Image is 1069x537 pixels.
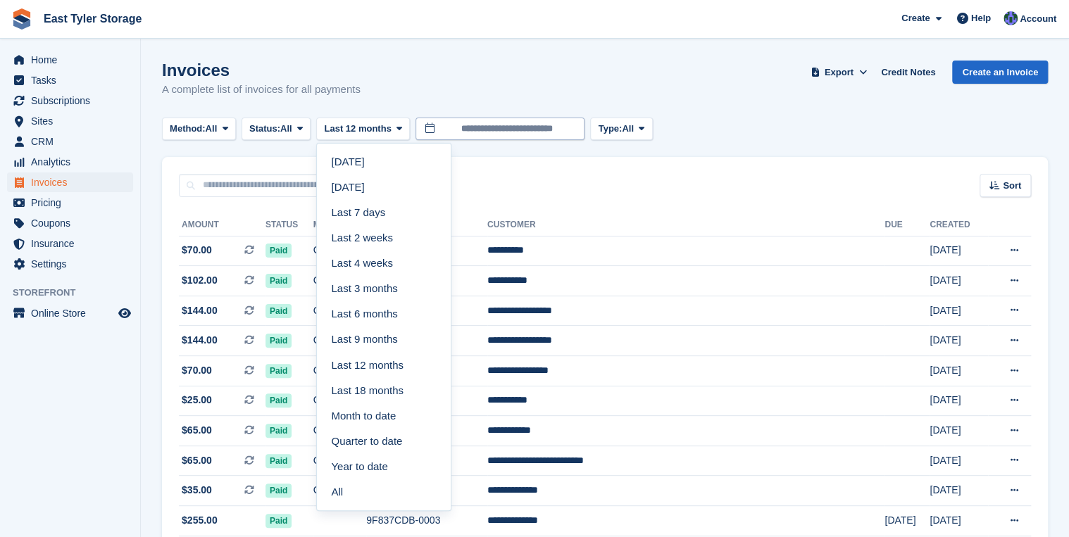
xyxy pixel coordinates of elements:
span: Storefront [13,286,140,300]
img: Colton Rudd [1004,11,1018,25]
td: [DATE] [930,446,988,476]
span: Home [31,50,115,70]
span: $255.00 [182,513,218,528]
span: Tasks [31,70,115,90]
td: Card [313,266,367,296]
span: Paid [265,454,292,468]
span: Type: [598,122,622,136]
span: Paid [265,334,292,348]
span: Paid [265,274,292,288]
span: Invoices [31,172,115,192]
a: Preview store [116,305,133,322]
th: Created [930,214,988,236]
span: $144.00 [182,333,218,348]
span: Paid [265,484,292,498]
span: $35.00 [182,483,212,498]
td: Card [313,476,367,506]
a: menu [7,213,133,233]
span: $65.00 [182,453,212,468]
span: Sites [31,111,115,131]
button: Type: All [590,118,652,141]
span: Account [1020,12,1056,26]
td: Card [313,356,367,386]
a: menu [7,234,133,253]
span: Online Store [31,303,115,323]
td: Card [313,296,367,326]
a: menu [7,50,133,70]
a: East Tyler Storage [38,7,147,30]
h1: Invoices [162,61,361,80]
span: Paid [265,514,292,528]
a: Last 18 months [323,378,445,403]
a: [DATE] [323,175,445,200]
span: Pricing [31,193,115,213]
button: Last 12 months [316,118,410,141]
span: Paid [265,364,292,378]
span: Help [971,11,991,25]
button: Export [808,61,870,84]
span: Method: [170,122,206,136]
td: Card [313,326,367,356]
a: menu [7,91,133,110]
span: Sort [1003,179,1021,193]
a: Quarter to date [323,429,445,454]
td: [DATE] [930,266,988,296]
span: All [280,122,292,136]
span: Subscriptions [31,91,115,110]
span: CRM [31,132,115,151]
span: Analytics [31,152,115,172]
th: Customer [487,214,884,236]
td: Card [313,446,367,476]
th: Amount [179,214,265,236]
span: $65.00 [182,423,212,438]
a: All [323,479,445,505]
span: Coupons [31,213,115,233]
span: Paid [265,393,292,408]
span: $102.00 [182,273,218,288]
span: All [206,122,218,136]
a: Last 9 months [323,327,445,353]
span: All [622,122,634,136]
td: [DATE] [884,506,930,536]
span: Create [901,11,930,25]
td: Card [313,386,367,416]
span: Paid [265,424,292,438]
td: [DATE] [930,236,988,266]
span: Export [825,65,854,80]
td: [DATE] [930,326,988,356]
td: [DATE] [930,506,988,536]
span: Status: [249,122,280,136]
button: Status: All [242,118,311,141]
th: Method [313,214,367,236]
img: stora-icon-8386f47178a22dfd0bd8f6a31ec36ba5ce8667c1dd55bd0f319d3a0aa187defe.svg [11,8,32,30]
a: Last 7 days [323,200,445,225]
a: Month to date [323,403,445,429]
a: Last 4 weeks [323,251,445,276]
span: $144.00 [182,303,218,318]
td: 9F837CDB-0003 [366,506,487,536]
p: A complete list of invoices for all payments [162,82,361,98]
span: Paid [265,244,292,258]
a: Credit Notes [875,61,941,84]
a: menu [7,152,133,172]
th: Status [265,214,313,236]
a: menu [7,193,133,213]
td: [DATE] [930,296,988,326]
a: Last 12 months [323,353,445,378]
td: Card [313,416,367,446]
a: menu [7,70,133,90]
span: $70.00 [182,363,212,378]
a: Year to date [323,454,445,479]
a: Last 6 months [323,302,445,327]
td: [DATE] [930,476,988,506]
a: Create an Invoice [952,61,1048,84]
a: menu [7,132,133,151]
span: Settings [31,254,115,274]
td: [DATE] [930,416,988,446]
a: [DATE] [323,149,445,175]
button: Method: All [162,118,236,141]
td: [DATE] [930,356,988,386]
a: menu [7,254,133,274]
span: Insurance [31,234,115,253]
td: Card [313,236,367,266]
